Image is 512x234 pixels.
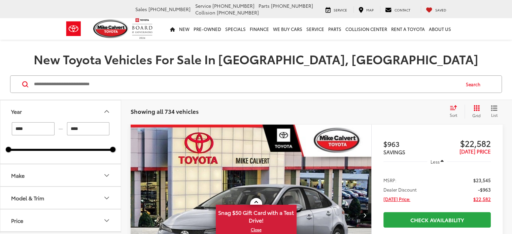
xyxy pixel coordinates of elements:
div: Model & Trim [103,194,111,202]
button: Grid View [465,105,486,118]
a: New [177,18,192,40]
span: List [491,112,498,118]
a: WE BUY CARS [271,18,304,40]
span: Less [430,159,439,165]
a: Service [304,18,326,40]
div: Make [11,172,25,178]
span: $23,545 [473,177,491,183]
a: Rent a Toyota [389,18,427,40]
span: $22,582 [437,138,491,148]
span: -$963 [478,186,491,193]
img: Mike Calvert Toyota [93,20,129,38]
span: Service [195,2,211,9]
a: About Us [427,18,453,40]
div: Make [103,171,111,179]
span: Sort [450,112,457,118]
span: Dealer Discount [383,186,417,193]
a: Home [168,18,177,40]
a: Service [320,6,352,13]
span: [PHONE_NUMBER] [148,6,191,12]
button: Model & TrimModel & Trim [0,187,122,209]
span: Snag $50 Gift Card with a Test Drive! [216,205,296,226]
a: Check Availability [383,212,491,227]
span: Saved [435,7,446,12]
a: Parts [326,18,343,40]
input: minimum [12,122,55,135]
span: [PHONE_NUMBER] [212,2,254,9]
span: Contact [395,7,410,12]
div: Year [11,108,22,114]
a: Collision Center [343,18,389,40]
button: Next image [358,203,371,227]
input: Search by Make, Model, or Keyword [33,76,459,92]
span: [DATE] PRICE [459,147,491,155]
span: [PHONE_NUMBER] [217,9,259,16]
div: Price [103,216,111,225]
span: $22,582 [473,196,491,202]
span: SAVINGS [383,148,405,156]
span: Grid [472,112,481,118]
span: Showing all 734 vehicles [131,107,199,115]
img: Toyota [61,18,86,40]
button: List View [486,105,503,118]
a: My Saved Vehicles [421,6,451,13]
div: Model & Trim [11,195,44,201]
a: Map [353,6,379,13]
button: PricePrice [0,209,122,231]
button: Select sort value [446,105,465,118]
span: MSRP: [383,177,397,183]
button: Less [427,156,447,168]
span: [PHONE_NUMBER] [271,2,313,9]
span: — [57,126,65,132]
span: Map [366,7,374,12]
span: $963 [383,139,437,149]
a: Finance [248,18,271,40]
div: Year [103,107,111,115]
a: Specials [223,18,248,40]
button: Search [459,76,490,93]
input: maximum [67,122,110,135]
button: YearYear [0,100,122,122]
span: Parts [259,2,270,9]
button: MakeMake [0,164,122,186]
span: Sales [135,6,147,12]
span: Collision [195,9,215,16]
span: [DATE] Price: [383,196,410,202]
a: Pre-Owned [192,18,223,40]
span: Service [334,7,347,12]
div: Price [11,217,23,224]
a: Contact [380,6,415,13]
